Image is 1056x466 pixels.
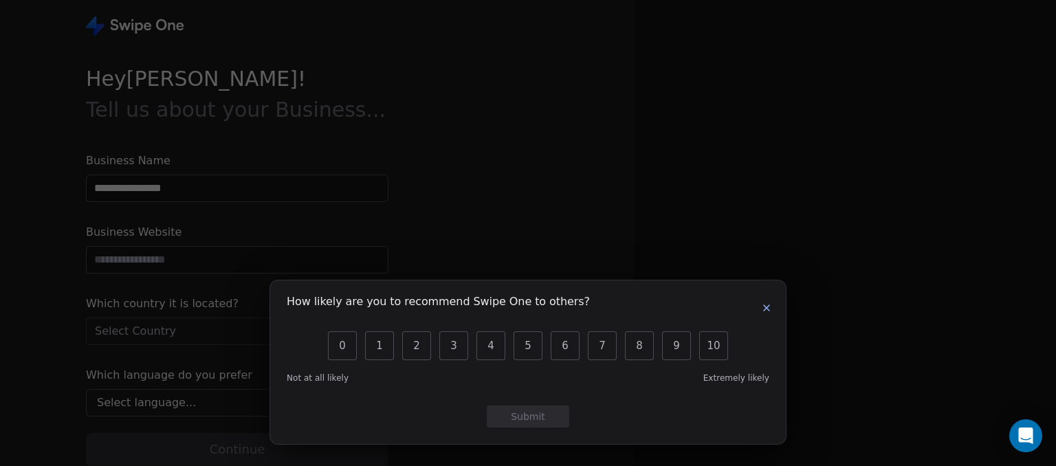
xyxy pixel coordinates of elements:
span: Extremely likely [703,373,769,384]
button: 10 [699,331,728,360]
button: 4 [476,331,505,360]
button: 7 [588,331,617,360]
button: 3 [439,331,468,360]
button: 5 [514,331,542,360]
button: 2 [402,331,431,360]
button: 6 [551,331,580,360]
h1: How likely are you to recommend Swipe One to others? [287,297,590,311]
button: 0 [328,331,357,360]
button: 1 [365,331,394,360]
button: Submit [487,406,569,428]
button: 9 [662,331,691,360]
span: Not at all likely [287,373,349,384]
button: 8 [625,331,654,360]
